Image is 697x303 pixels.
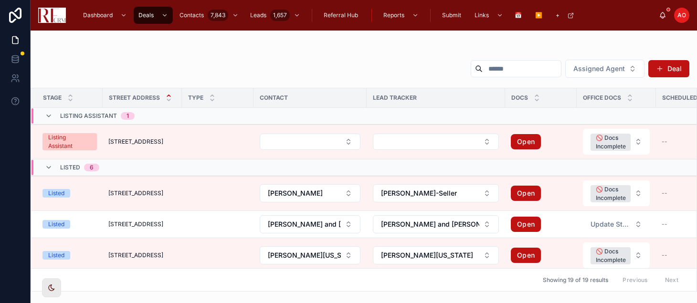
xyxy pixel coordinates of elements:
div: Listed [48,251,64,260]
span: -- [662,251,667,259]
div: 🚫 Docs Incomplete [596,247,626,264]
a: Deals [134,7,173,24]
button: Select Button [373,184,499,202]
a: Open [511,248,571,263]
button: Select Button [583,129,650,155]
div: 6 [90,164,94,171]
a: Dashboard [78,7,132,24]
a: Open [511,217,541,232]
span: [PERSON_NAME][US_STATE] [268,251,341,260]
a: Select Button [259,184,361,203]
span: Referral Hub [324,11,358,19]
span: Contact [260,94,288,102]
span: Submit [442,11,461,19]
div: 7,843 [208,10,228,21]
span: Assigned Agent [573,64,625,73]
a: Select Button [259,133,361,150]
span: Showing 19 of 19 results [543,276,608,284]
button: Select Button [583,180,650,206]
span: Contacts [180,11,204,19]
button: Select Button [373,246,499,264]
a: Open [511,134,571,149]
span: [STREET_ADDRESS] [108,220,163,228]
span: Listing Assistant [60,112,117,120]
span: Office Docs [583,94,621,102]
span: -- [662,220,667,228]
a: Open [511,186,571,201]
span: Stage [43,94,62,102]
span: [STREET_ADDRESS] [108,138,163,146]
button: Select Button [260,215,360,233]
div: scrollable content [74,5,659,26]
a: Select Button [372,184,499,203]
span: [PERSON_NAME] and [PERSON_NAME] [381,219,479,229]
span: [PERSON_NAME][US_STATE] [381,251,473,260]
span: Docs [511,94,528,102]
a: Select Button [582,180,650,207]
div: 1,657 [270,10,290,21]
a: Open [511,217,571,232]
a: Open [511,186,541,201]
a: Select Button [372,133,499,150]
a: Contacts7,843 [175,7,243,24]
span: [PERSON_NAME]-Seller [381,188,457,198]
span: -- [662,138,667,146]
span: Lead Tracker [373,94,417,102]
a: Links [470,7,508,24]
span: Reports [383,11,404,19]
a: 📅 [510,7,528,24]
span: [STREET_ADDRESS] [108,189,163,197]
span: Links [475,11,489,19]
button: Select Button [260,246,360,264]
a: Select Button [259,246,361,265]
span: Update Status [591,219,631,229]
button: Select Button [583,216,650,233]
img: App logo [38,8,66,23]
div: 🚫 Docs Incomplete [596,134,626,151]
div: Listed [48,189,64,198]
a: Select Button [582,242,650,269]
span: Listed [60,164,80,171]
a: Open [511,134,541,149]
a: Reports [379,7,423,24]
span: Leads [250,11,266,19]
a: [STREET_ADDRESS] [108,251,176,259]
button: Select Button [373,215,499,233]
a: ▶️ [530,7,549,24]
span: 📅 [515,11,522,19]
a: [STREET_ADDRESS] [108,189,176,197]
button: Select Button [565,60,644,78]
div: 🚫 Docs Incomplete [596,185,626,202]
div: Listing Assistant [48,133,91,150]
a: Select Button [582,215,650,233]
span: ▶️ [535,11,542,19]
button: Select Button [373,134,499,150]
span: [PERSON_NAME] and [PERSON_NAME] [268,219,341,229]
a: Listed [42,189,97,198]
span: Dashboard [83,11,113,19]
span: Type [188,94,203,102]
a: Referral Hub [319,7,365,24]
a: Listed [42,220,97,229]
a: Select Button [582,128,650,155]
span: + [556,11,560,19]
div: 1 [127,112,129,120]
a: Listing Assistant [42,133,97,150]
span: Street Address [109,94,160,102]
button: Select Button [260,134,360,150]
button: Deal [648,60,689,77]
span: AO [677,11,686,19]
a: Submit [437,7,468,24]
a: Listed [42,251,97,260]
a: + [551,7,579,24]
a: Leads1,657 [245,7,305,24]
a: [STREET_ADDRESS] [108,138,176,146]
button: Select Button [583,242,650,268]
span: Deals [138,11,154,19]
span: [PERSON_NAME] [268,188,323,198]
span: -- [662,189,667,197]
a: Open [511,248,541,263]
span: [STREET_ADDRESS] [108,251,163,259]
button: Select Button [260,184,360,202]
